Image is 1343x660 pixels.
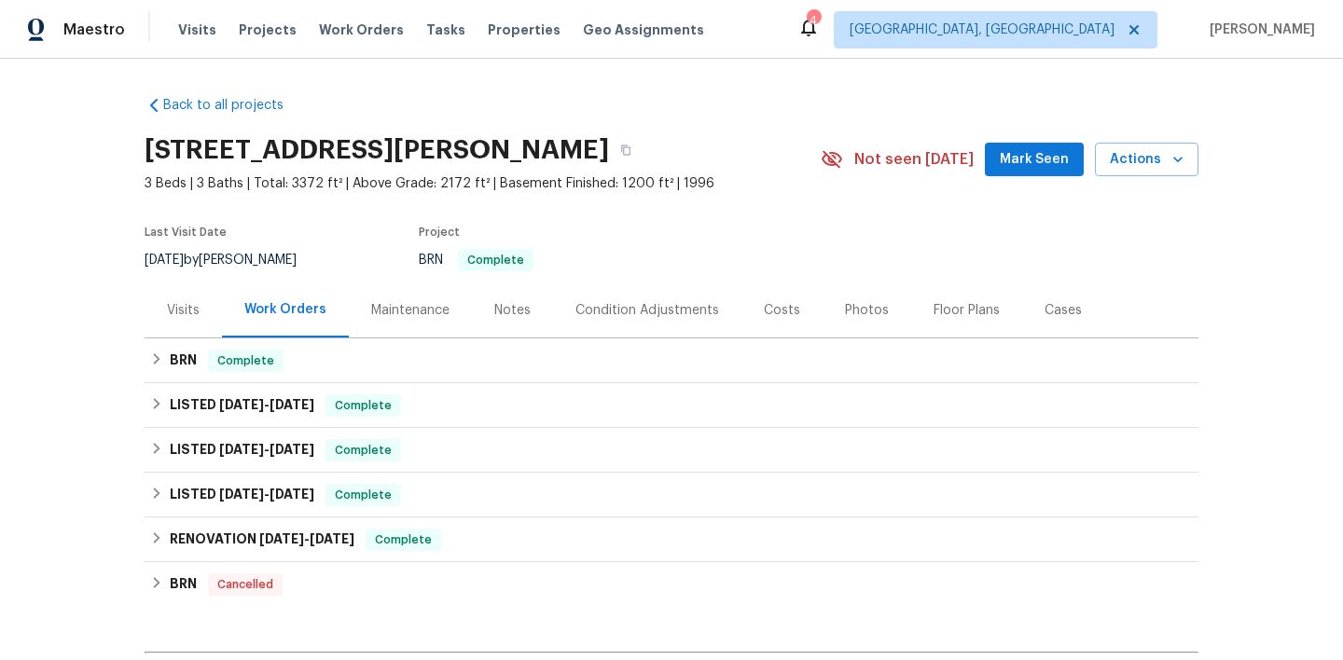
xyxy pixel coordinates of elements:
[494,301,531,320] div: Notes
[178,21,216,39] span: Visits
[854,150,974,169] span: Not seen [DATE]
[239,21,297,39] span: Projects
[460,254,532,266] span: Complete
[426,23,465,36] span: Tasks
[219,488,264,501] span: [DATE]
[244,300,326,319] div: Work Orders
[145,428,1198,473] div: LISTED [DATE]-[DATE]Complete
[145,227,227,238] span: Last Visit Date
[807,11,820,30] div: 4
[219,443,264,456] span: [DATE]
[850,21,1115,39] span: [GEOGRAPHIC_DATA], [GEOGRAPHIC_DATA]
[1110,148,1184,172] span: Actions
[1000,148,1069,172] span: Mark Seen
[145,517,1198,562] div: RENOVATION [DATE]-[DATE]Complete
[327,486,399,504] span: Complete
[63,21,125,39] span: Maestro
[145,96,324,115] a: Back to all projects
[270,488,314,501] span: [DATE]
[219,488,314,501] span: -
[609,133,643,167] button: Copy Address
[419,254,533,267] span: BRN
[170,439,314,461] h6: LISTED
[145,141,609,159] h2: [STREET_ADDRESS][PERSON_NAME]
[170,350,197,372] h6: BRN
[210,575,281,594] span: Cancelled
[145,249,319,271] div: by [PERSON_NAME]
[210,351,282,370] span: Complete
[319,21,404,39] span: Work Orders
[170,484,314,506] h6: LISTED
[219,398,264,411] span: [DATE]
[170,529,354,551] h6: RENOVATION
[145,338,1198,383] div: BRN Complete
[219,398,314,411] span: -
[583,21,704,39] span: Geo Assignments
[170,573,197,596] h6: BRN
[219,443,314,456] span: -
[934,301,1000,320] div: Floor Plans
[985,143,1084,177] button: Mark Seen
[170,394,314,417] h6: LISTED
[488,21,561,39] span: Properties
[270,398,314,411] span: [DATE]
[419,227,460,238] span: Project
[1045,301,1082,320] div: Cases
[327,396,399,415] span: Complete
[764,301,800,320] div: Costs
[1202,21,1315,39] span: [PERSON_NAME]
[845,301,889,320] div: Photos
[367,530,439,549] span: Complete
[145,174,821,193] span: 3 Beds | 3 Baths | Total: 3372 ft² | Above Grade: 2172 ft² | Basement Finished: 1200 ft² | 1996
[327,441,399,460] span: Complete
[310,532,354,545] span: [DATE]
[575,301,719,320] div: Condition Adjustments
[145,254,184,267] span: [DATE]
[145,473,1198,517] div: LISTED [DATE]-[DATE]Complete
[371,301,450,320] div: Maintenance
[270,443,314,456] span: [DATE]
[259,532,354,545] span: -
[167,301,200,320] div: Visits
[259,532,304,545] span: [DATE]
[1095,143,1198,177] button: Actions
[145,383,1198,428] div: LISTED [DATE]-[DATE]Complete
[145,562,1198,607] div: BRN Cancelled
